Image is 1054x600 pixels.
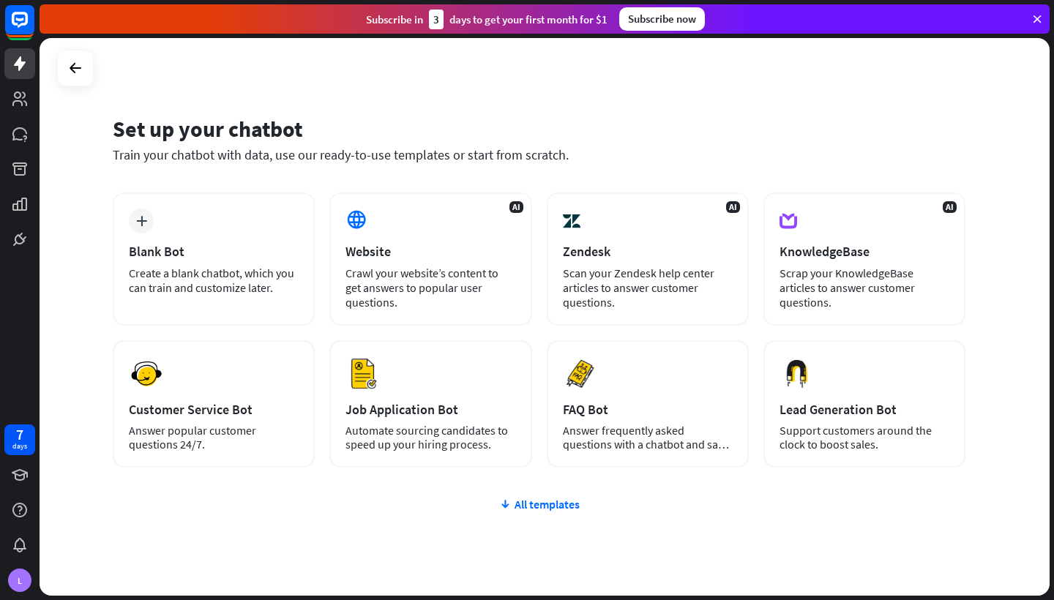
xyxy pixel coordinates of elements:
div: Train your chatbot with data, use our ready-to-use templates or start from scratch. [113,146,965,163]
span: AI [509,201,523,213]
div: KnowledgeBase [780,243,949,260]
div: Set up your chatbot [113,115,965,143]
i: plus [136,216,147,226]
div: L [8,569,31,592]
div: days [12,441,27,451]
div: 7 [16,428,23,441]
div: Zendesk [563,243,733,260]
div: Automate sourcing candidates to speed up your hiring process. [345,424,515,451]
div: Answer frequently asked questions with a chatbot and save your time. [563,424,733,451]
div: Subscribe in days to get your first month for $1 [366,10,608,29]
div: Crawl your website’s content to get answers to popular user questions. [345,266,515,310]
div: FAQ Bot [563,401,733,418]
div: Subscribe now [619,7,705,31]
div: Blank Bot [129,243,299,260]
a: 7 days [4,424,35,455]
div: Lead Generation Bot [780,401,949,418]
div: 3 [429,10,444,29]
div: Create a blank chatbot, which you can train and customize later. [129,266,299,295]
div: Job Application Bot [345,401,515,418]
span: AI [943,201,957,213]
div: Website [345,243,515,260]
div: All templates [113,497,965,511]
div: Scrap your KnowledgeBase articles to answer customer questions. [780,266,949,310]
span: AI [726,201,740,213]
div: Scan your Zendesk help center articles to answer customer questions. [563,266,733,310]
div: Support customers around the clock to boost sales. [780,424,949,451]
div: Answer popular customer questions 24/7. [129,424,299,451]
div: Customer Service Bot [129,401,299,418]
